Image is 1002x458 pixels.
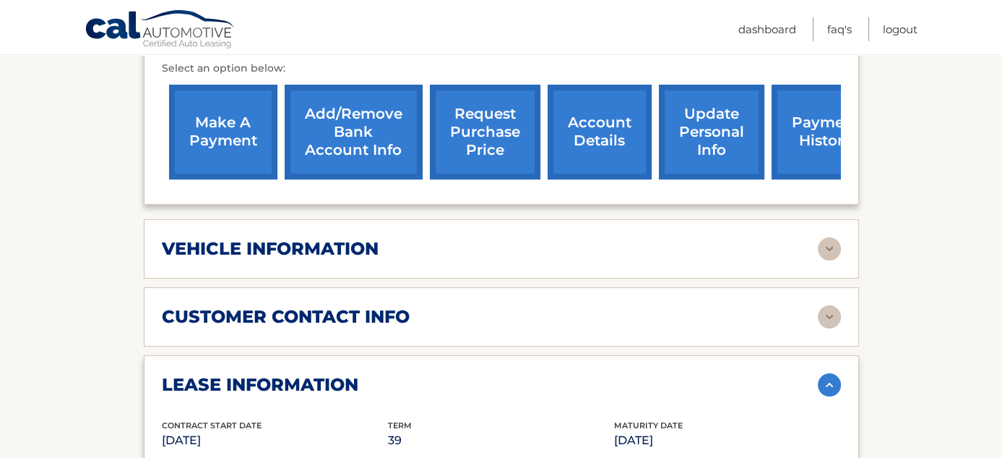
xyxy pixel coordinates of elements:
[162,431,388,451] p: [DATE]
[883,17,917,41] a: Logout
[614,420,683,431] span: Maturity Date
[818,237,841,260] img: accordion-rest.svg
[162,238,379,260] h2: vehicle information
[738,17,796,41] a: Dashboard
[430,85,540,179] a: request purchase price
[162,420,262,431] span: Contract Start Date
[818,305,841,328] img: accordion-rest.svg
[659,85,764,179] a: update personal info
[827,17,852,41] a: FAQ's
[162,306,410,328] h2: customer contact info
[772,85,880,179] a: payment history
[169,85,277,179] a: make a payment
[162,60,841,77] p: Select an option below:
[285,85,423,179] a: Add/Remove bank account info
[85,9,236,51] a: Cal Automotive
[548,85,652,179] a: account details
[818,373,841,396] img: accordion-active.svg
[388,431,614,451] p: 39
[388,420,412,431] span: Term
[162,374,358,396] h2: lease information
[614,431,840,451] p: [DATE]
